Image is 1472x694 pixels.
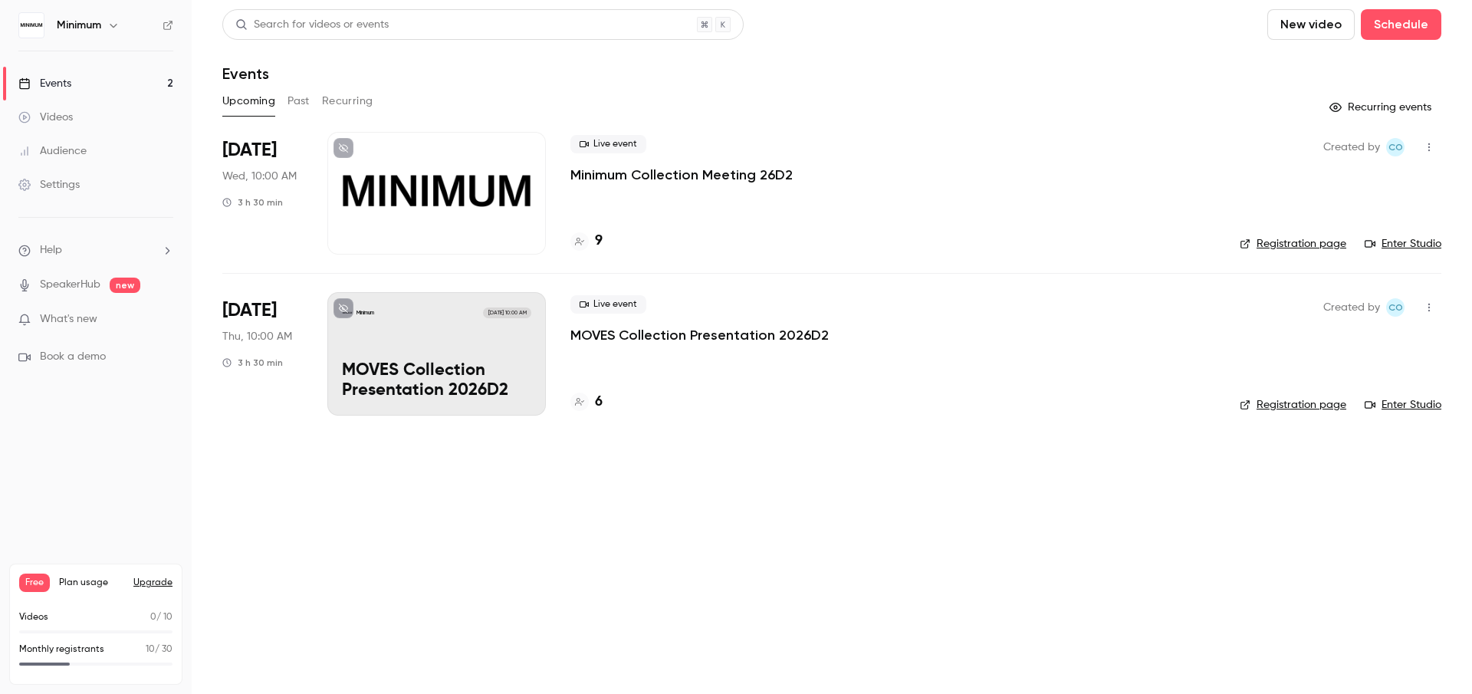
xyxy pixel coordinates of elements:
[222,132,303,255] div: Sep 17 Wed, 10:00 AM (Europe/Copenhagen)
[222,64,269,83] h1: Events
[222,169,297,184] span: Wed, 10:00 AM
[327,292,546,415] a: MOVES Collection Presentation 2026D2 Minimum[DATE] 10:00 AMMOVES Collection Presentation 2026D2
[146,645,155,654] span: 10
[40,277,100,293] a: SpeakerHub
[1365,236,1441,252] a: Enter Studio
[356,309,374,317] p: Minimum
[133,577,172,589] button: Upgrade
[59,577,124,589] span: Plan usage
[18,143,87,159] div: Audience
[1323,138,1380,156] span: Created by
[222,138,277,163] span: [DATE]
[595,231,603,252] h4: 9
[570,231,603,252] a: 9
[235,17,389,33] div: Search for videos or events
[342,361,531,401] p: MOVES Collection Presentation 2026D2
[1386,138,1405,156] span: Christian Oxvig
[222,292,303,415] div: Sep 18 Thu, 10:00 AM (Europe/Copenhagen)
[19,643,104,656] p: Monthly registrants
[18,110,73,125] div: Videos
[222,196,283,209] div: 3 h 30 min
[570,166,793,184] a: Minimum Collection Meeting 26D2
[19,13,44,38] img: Minimum
[150,610,172,624] p: / 10
[40,349,106,365] span: Book a demo
[570,392,603,413] a: 6
[18,76,71,91] div: Events
[1267,9,1355,40] button: New video
[57,18,101,33] h6: Minimum
[1323,298,1380,317] span: Created by
[146,643,172,656] p: / 30
[570,135,646,153] span: Live event
[155,313,173,327] iframe: Noticeable Trigger
[222,89,275,113] button: Upcoming
[1365,397,1441,413] a: Enter Studio
[570,326,829,344] a: MOVES Collection Presentation 2026D2
[110,278,140,293] span: new
[40,311,97,327] span: What's new
[287,89,310,113] button: Past
[1240,397,1346,413] a: Registration page
[222,357,283,369] div: 3 h 30 min
[18,177,80,192] div: Settings
[1388,298,1403,317] span: CO
[1361,9,1441,40] button: Schedule
[222,329,292,344] span: Thu, 10:00 AM
[595,392,603,413] h4: 6
[1322,95,1441,120] button: Recurring events
[18,242,173,258] li: help-dropdown-opener
[1388,138,1403,156] span: CO
[40,242,62,258] span: Help
[19,574,50,592] span: Free
[222,298,277,323] span: [DATE]
[1240,236,1346,252] a: Registration page
[570,295,646,314] span: Live event
[19,610,48,624] p: Videos
[483,308,531,318] span: [DATE] 10:00 AM
[150,613,156,622] span: 0
[1386,298,1405,317] span: Christian Oxvig
[322,89,373,113] button: Recurring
